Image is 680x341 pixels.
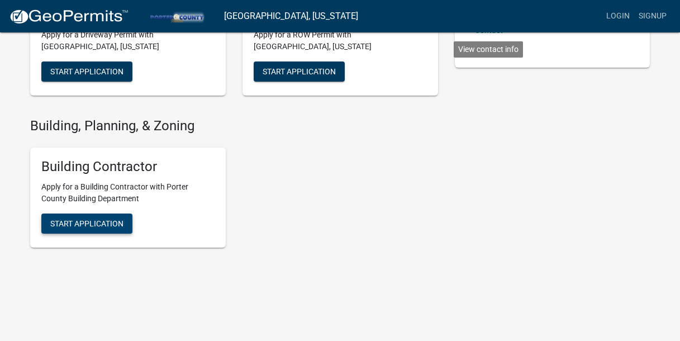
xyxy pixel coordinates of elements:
[41,181,215,205] p: Apply for a Building Contractor with Porter County Building Department
[263,67,336,75] span: Start Application
[254,29,427,53] p: Apply for a ROW Permit with [GEOGRAPHIC_DATA], [US_STATE]
[50,219,123,228] span: Start Application
[41,29,215,53] p: Apply for a Driveway Permit with [GEOGRAPHIC_DATA], [US_STATE]
[254,61,345,82] button: Start Application
[224,7,358,26] a: [GEOGRAPHIC_DATA], [US_STATE]
[602,6,634,27] a: Login
[41,61,132,82] button: Start Application
[634,6,671,27] a: Signup
[137,8,215,23] img: Porter County, Indiana
[41,214,132,234] button: Start Application
[50,67,123,75] span: Start Application
[41,159,215,175] h5: Building Contractor
[30,118,438,134] h4: Building, Planning, & Zoning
